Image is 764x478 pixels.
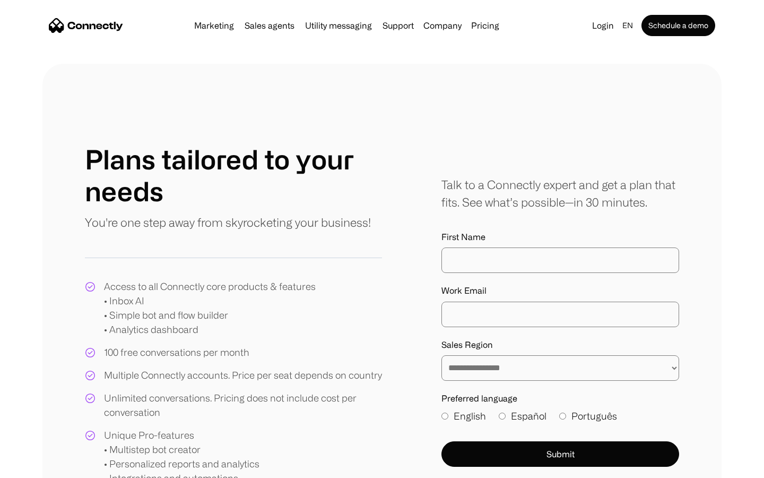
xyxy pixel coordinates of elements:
label: Work Email [441,286,679,296]
a: Utility messaging [301,21,376,30]
a: Pricing [467,21,503,30]
div: Multiple Connectly accounts. Price per seat depends on country [104,368,382,382]
p: You're one step away from skyrocketing your business! [85,214,371,231]
a: Marketing [190,21,238,30]
div: Company [423,18,462,33]
input: Português [559,413,566,420]
input: English [441,413,448,420]
div: Talk to a Connectly expert and get a plan that fits. See what’s possible—in 30 minutes. [441,176,679,211]
aside: Language selected: English [11,458,64,474]
a: Support [378,21,418,30]
a: Schedule a demo [641,15,715,36]
a: Login [588,18,618,33]
div: 100 free conversations per month [104,345,249,360]
label: English [441,409,486,423]
label: Português [559,409,617,423]
ul: Language list [21,459,64,474]
div: Access to all Connectly core products & features • Inbox AI • Simple bot and flow builder • Analy... [104,279,316,337]
label: First Name [441,232,679,242]
div: en [622,18,633,33]
label: Español [499,409,546,423]
input: Español [499,413,506,420]
label: Sales Region [441,340,679,350]
button: Submit [441,441,679,467]
label: Preferred language [441,394,679,404]
a: Sales agents [240,21,299,30]
h1: Plans tailored to your needs [85,143,382,207]
div: Unlimited conversations. Pricing does not include cost per conversation [104,391,382,420]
